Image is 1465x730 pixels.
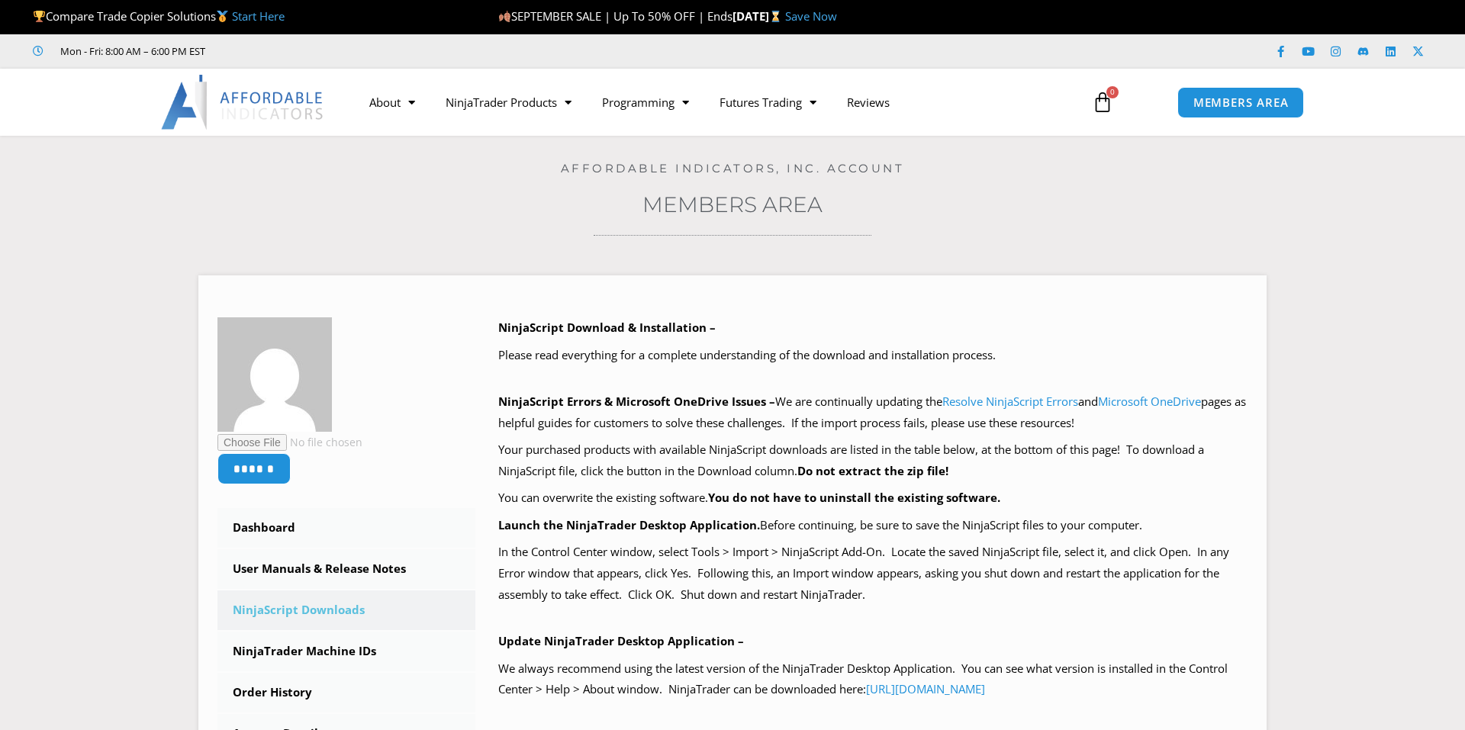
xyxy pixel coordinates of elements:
[1177,87,1305,118] a: MEMBERS AREA
[498,439,1248,482] p: Your purchased products with available NinjaScript downloads are listed in the table below, at th...
[498,633,744,648] b: Update NinjaTrader Desktop Application –
[561,161,905,175] a: Affordable Indicators, Inc. Account
[942,394,1078,409] a: Resolve NinjaScript Errors
[770,11,781,22] img: ⌛
[232,8,285,24] a: Start Here
[498,345,1248,366] p: Please read everything for a complete understanding of the download and installation process.
[498,394,775,409] b: NinjaScript Errors & Microsoft OneDrive Issues –
[498,515,1248,536] p: Before continuing, be sure to save the NinjaScript files to your computer.
[430,85,587,120] a: NinjaTrader Products
[498,517,760,532] b: Launch the NinjaTrader Desktop Application.
[1106,86,1119,98] span: 0
[33,8,285,24] span: Compare Trade Copier Solutions
[217,11,228,22] img: 🥇
[498,658,1248,701] p: We always recommend using the latest version of the NinjaTrader Desktop Application. You can see ...
[866,681,985,696] a: [URL][DOMAIN_NAME]
[354,85,1074,120] nav: Menu
[732,8,785,24] strong: [DATE]
[587,85,704,120] a: Programming
[34,11,45,22] img: 🏆
[1069,80,1136,124] a: 0
[642,191,823,217] a: Members Area
[498,487,1248,509] p: You can overwrite the existing software.
[217,508,475,548] a: Dashboard
[161,75,325,130] img: LogoAI | Affordable Indicators – NinjaTrader
[217,590,475,630] a: NinjaScript Downloads
[832,85,905,120] a: Reviews
[785,8,837,24] a: Save Now
[217,317,332,432] img: f5f22caf07bb9f67eb3c23dcae1d37df60a6062f9046f80cac60aaf5f7bf4800
[227,43,456,59] iframe: Customer reviews powered by Trustpilot
[708,490,1000,505] b: You do not have to uninstall the existing software.
[704,85,832,120] a: Futures Trading
[217,673,475,712] a: Order History
[498,542,1248,606] p: In the Control Center window, select Tools > Import > NinjaScript Add-On. Locate the saved NinjaS...
[499,11,510,22] img: 🍂
[217,549,475,589] a: User Manuals & Release Notes
[56,42,205,60] span: Mon - Fri: 8:00 AM – 6:00 PM EST
[498,8,732,24] span: SEPTEMBER SALE | Up To 50% OFF | Ends
[797,463,948,478] b: Do not extract the zip file!
[498,391,1248,434] p: We are continually updating the and pages as helpful guides for customers to solve these challeng...
[217,632,475,671] a: NinjaTrader Machine IDs
[354,85,430,120] a: About
[498,320,716,335] b: NinjaScript Download & Installation –
[1098,394,1201,409] a: Microsoft OneDrive
[1193,97,1289,108] span: MEMBERS AREA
